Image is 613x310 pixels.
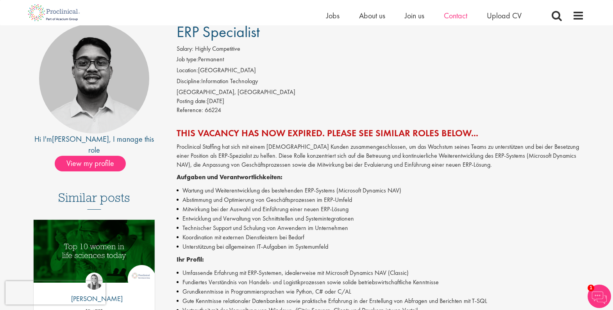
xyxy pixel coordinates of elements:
li: Technischer Support und Schulung von Anwendern im Unternehmen [177,223,584,233]
a: Hannah Burke [PERSON_NAME] [65,273,123,308]
label: Job type: [177,55,198,64]
h3: Similar posts [58,191,130,210]
a: View my profile [55,157,134,167]
img: imeage of recruiter Timothy Deschamps [39,23,149,134]
a: Join us [405,11,424,21]
h2: This vacancy has now expired. Please see similar roles below... [177,128,584,138]
a: [PERSON_NAME] [52,134,109,144]
li: Fundiertes Verständnis von Handels- und Logistikprozessen sowie solide betriebswirtschaftliche Ke... [177,278,584,287]
div: [GEOGRAPHIC_DATA], [GEOGRAPHIC_DATA] [177,88,584,97]
span: 1 [588,285,594,291]
li: Permanent [177,55,584,66]
span: Posting date: [177,97,207,105]
a: About us [359,11,385,21]
label: Discipline: [177,77,201,86]
div: [DATE] [177,97,584,106]
img: Chatbot [588,285,611,308]
li: Unterstützung bei allgemeinen IT-Aufgaben im Systemumfeld [177,242,584,251]
a: Link to a post [34,220,155,289]
li: Grundkenntnisse in Programmiersprachen wie Python, C# oder C/AL [177,287,584,296]
strong: Ihr Profil: [177,255,204,264]
span: View my profile [55,156,126,171]
a: Upload CV [487,11,522,21]
img: Top 10 women in life sciences today [34,220,155,283]
li: Information Technology [177,77,584,88]
a: Jobs [326,11,340,21]
div: Hi I'm , I manage this role [29,134,159,156]
label: Reference: [177,106,203,115]
span: ERP Specialist [177,22,260,42]
li: Wartung und Weiterentwicklung des bestehenden ERP-Systems (Microsoft Dynamics NAV) [177,186,584,195]
label: Location: [177,66,198,75]
li: Koordination mit externen Dienstleistern bei Bedarf [177,233,584,242]
label: Salary: [177,45,193,53]
li: Mitwirkung bei der Auswahl und Einführung einer neuen ERP-Lösung [177,205,584,214]
a: Contact [444,11,467,21]
img: Hannah Burke [86,273,103,290]
span: 66224 [205,106,221,114]
li: Gute Kenntnisse relationaler Datenbanken sowie praktische Erfahrung in der Erstellung von Abfrage... [177,296,584,306]
strong: Aufgaben und Verantwortlichkeiten: [177,173,282,181]
li: Umfassende Erfahrung mit ERP-Systemen, idealerweise mit Microsoft Dynamics NAV (Classic) [177,268,584,278]
p: Proclinical Staffing hat sich mit einem [DEMOGRAPHIC_DATA] Kunden zusammengeschlossen, um das Wac... [177,143,584,169]
li: Abstimmung und Optimierung von Geschäftsprozessen im ERP-Umfeld [177,195,584,205]
iframe: reCAPTCHA [5,281,105,305]
span: Highly Competitive [195,45,240,53]
li: [GEOGRAPHIC_DATA] [177,66,584,77]
li: Entwicklung und Verwaltung von Schnittstellen und Systemintegrationen [177,214,584,223]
